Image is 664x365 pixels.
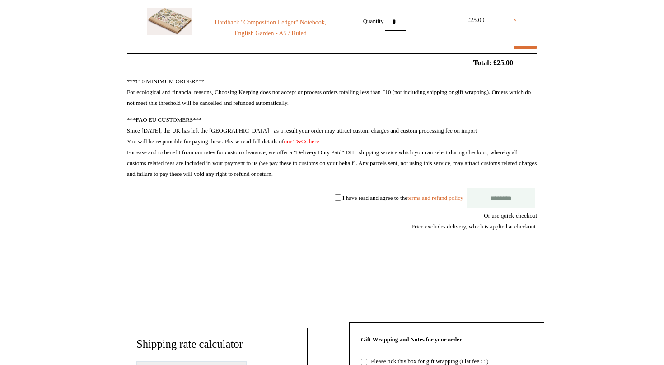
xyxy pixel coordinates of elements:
div: Price excludes delivery, which is applied at checkout. [127,221,537,232]
label: I have read and agree to the [342,194,463,201]
h2: Total: £25.00 [106,58,558,67]
a: Hardback "Composition Ledger" Notebook, English Garden - A5 / Ruled [209,17,332,39]
p: ***£10 MINIMUM ORDER*** For ecological and financial reasons, Choosing Keeping does not accept or... [127,76,537,109]
p: ***FAO EU CUSTOMERS*** Since [DATE], the UK has left the [GEOGRAPHIC_DATA] - as a result your ord... [127,114,537,180]
h4: Shipping rate calculator [136,337,298,351]
div: £25.00 [455,15,496,26]
label: Quantity [363,17,384,24]
a: terms and refund policy [407,194,463,201]
iframe: PayPal-paypal [469,265,537,289]
label: Please tick this box for gift wrapping (Flat fee £5) [369,358,488,365]
a: our T&Cs here [284,138,319,145]
a: × [513,15,517,26]
img: Hardback "Composition Ledger" Notebook, English Garden - A5 / Ruled [147,8,192,35]
strong: Gift Wrapping and Notes for your order [361,336,462,343]
div: Or use quick-checkout [127,210,537,232]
